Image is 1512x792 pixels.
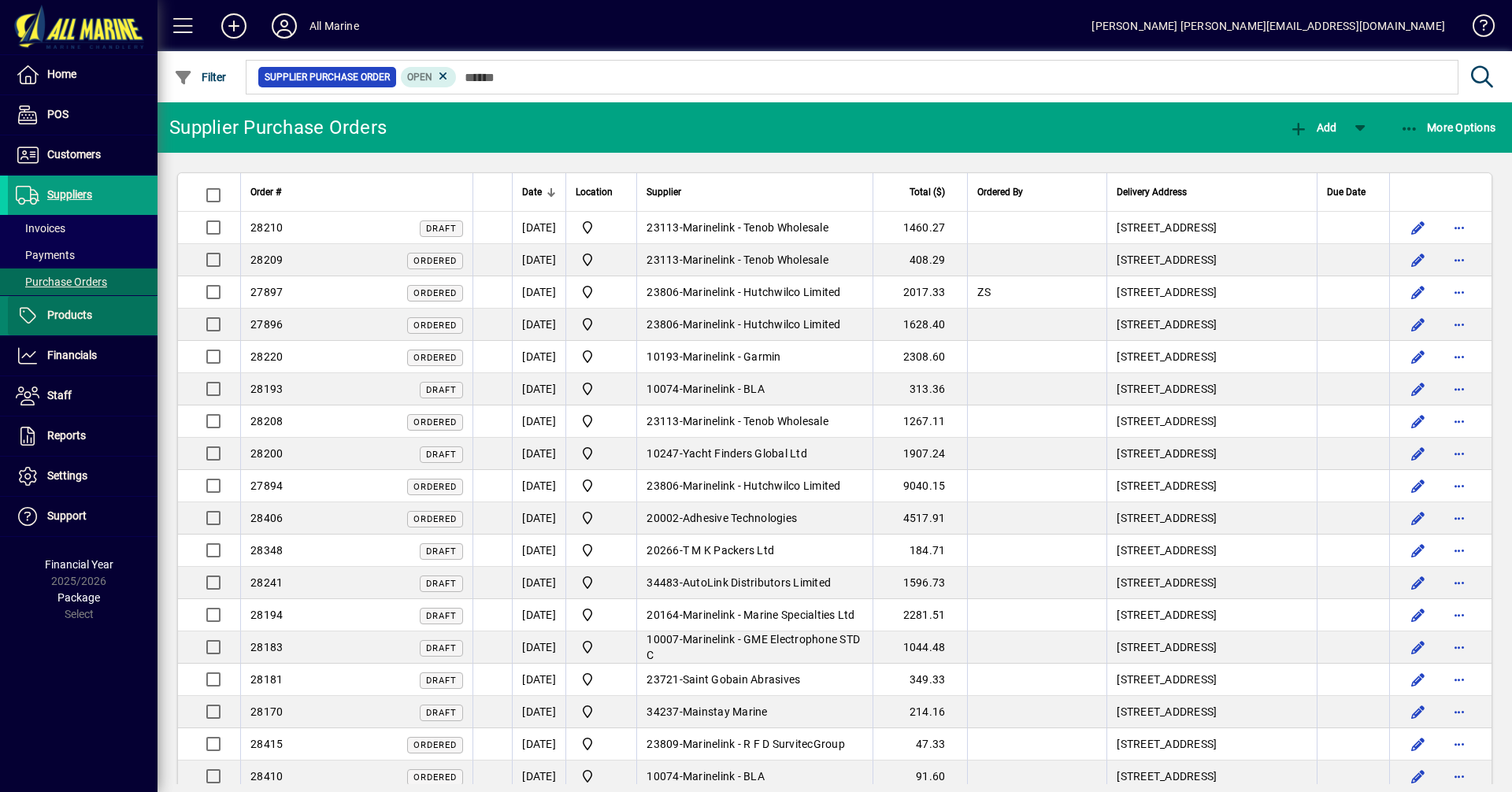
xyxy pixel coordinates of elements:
[1447,279,1472,305] button: More options
[8,242,157,268] a: Payments
[576,250,627,269] span: Port Road
[512,728,565,761] td: [DATE]
[170,63,231,91] button: Filter
[426,675,457,686] span: Draft
[8,457,157,496] a: Settings
[647,383,679,395] span: 10074
[47,68,76,80] span: Home
[683,673,801,686] span: Saint Gobain Abrasives
[512,276,565,309] td: [DATE]
[512,341,565,373] td: [DATE]
[1400,121,1496,134] span: More Options
[1406,570,1431,595] button: Edit
[1327,183,1380,201] div: Due Date
[250,673,283,686] span: 28181
[647,183,863,201] div: Supplier
[1285,113,1340,142] button: Add
[250,447,283,460] span: 28200
[413,353,457,363] span: Ordered
[636,276,873,309] td: -
[647,633,860,661] span: Marinelink - GME Electrophone STD C
[1106,309,1317,341] td: [STREET_ADDRESS]
[1406,538,1431,563] button: Edit
[47,188,92,201] span: Suppliers
[47,469,87,482] span: Settings
[873,470,967,502] td: 9040.15
[576,509,627,527] span: Port Road
[47,389,72,402] span: Staff
[576,183,613,201] span: Location
[1447,570,1472,595] button: More options
[1447,312,1472,337] button: More options
[977,183,1097,201] div: Ordered By
[576,541,627,560] span: Port Road
[1447,731,1472,757] button: More options
[250,544,283,557] span: 28348
[1106,470,1317,502] td: [STREET_ADDRESS]
[512,535,565,567] td: [DATE]
[8,497,157,536] a: Support
[250,770,283,783] span: 28410
[636,631,873,664] td: -
[426,450,457,460] span: Draft
[250,738,283,750] span: 28415
[576,315,627,334] span: Port Road
[873,599,967,631] td: 2281.51
[413,740,457,750] span: Ordered
[512,599,565,631] td: [DATE]
[1447,667,1472,692] button: More options
[250,415,283,427] span: 28208
[576,767,627,786] span: Port Road
[576,347,627,366] span: Port Road
[576,412,627,431] span: Port Road
[576,638,627,657] span: Port Road
[576,476,627,495] span: Port Road
[647,633,679,646] span: 10007
[250,286,283,298] span: 27897
[16,222,65,235] span: Invoices
[1106,244,1317,276] td: [STREET_ADDRESS]
[683,318,841,331] span: Marinelink - Hutchwilco Limited
[1106,438,1317,470] td: [STREET_ADDRESS]
[512,567,565,599] td: [DATE]
[1406,635,1431,660] button: Edit
[57,591,100,604] span: Package
[426,611,457,621] span: Draft
[873,535,967,567] td: 184.71
[47,148,101,161] span: Customers
[174,71,227,83] span: Filter
[16,249,75,261] span: Payments
[512,696,565,728] td: [DATE]
[522,183,556,201] div: Date
[250,641,283,653] span: 28183
[636,212,873,244] td: -
[250,318,283,331] span: 27896
[250,350,283,363] span: 28220
[169,115,387,140] div: Supplier Purchase Orders
[647,609,679,621] span: 20164
[8,95,157,135] a: POS
[512,502,565,535] td: [DATE]
[683,350,781,363] span: Marinelink - Garmin
[1106,631,1317,664] td: [STREET_ADDRESS]
[1106,276,1317,309] td: [STREET_ADDRESS]
[47,309,92,321] span: Products
[250,479,283,492] span: 27894
[8,268,157,295] a: Purchase Orders
[873,631,967,664] td: 1044.48
[636,535,873,567] td: -
[683,479,841,492] span: Marinelink - Hutchwilco Limited
[647,415,679,427] span: 23113
[576,702,627,721] span: Port Road
[873,728,967,761] td: 47.33
[8,416,157,456] a: Reports
[1406,312,1431,337] button: Edit
[8,296,157,335] a: Products
[683,254,828,266] span: Marinelink - Tenob Wholesale
[576,283,627,302] span: Port Road
[1106,212,1317,244] td: [STREET_ADDRESS]
[1106,696,1317,728] td: [STREET_ADDRESS]
[413,320,457,331] span: Ordered
[512,212,565,244] td: [DATE]
[512,373,565,405] td: [DATE]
